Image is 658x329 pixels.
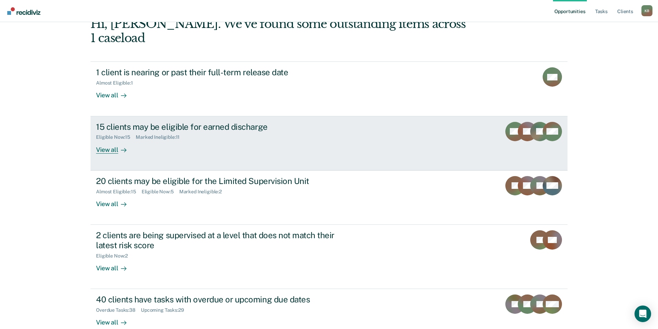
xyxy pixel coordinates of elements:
[96,294,338,304] div: 40 clients have tasks with overdue or upcoming due dates
[96,67,338,77] div: 1 client is nearing or past their full-term release date
[96,189,142,195] div: Almost Eligible : 15
[641,5,652,16] button: Profile dropdown button
[7,7,40,15] img: Recidiviz
[179,189,227,195] div: Marked Ineligible : 2
[90,61,568,116] a: 1 client is nearing or past their full-term release dateAlmost Eligible:1View all
[136,134,185,140] div: Marked Ineligible : 11
[96,259,135,272] div: View all
[96,122,338,132] div: 15 clients may be eligible for earned discharge
[90,171,568,225] a: 20 clients may be eligible for the Limited Supervision UnitAlmost Eligible:15Eligible Now:5Marked...
[96,86,135,99] div: View all
[90,17,472,45] div: Hi, [PERSON_NAME]. We’ve found some outstanding items across 1 caseload
[641,5,652,16] div: K B
[90,225,568,289] a: 2 clients are being supervised at a level that does not match their latest risk scoreEligible Now...
[96,134,136,140] div: Eligible Now : 15
[96,253,133,259] div: Eligible Now : 2
[96,176,338,186] div: 20 clients may be eligible for the Limited Supervision Unit
[90,116,568,171] a: 15 clients may be eligible for earned dischargeEligible Now:15Marked Ineligible:11View all
[141,307,190,313] div: Upcoming Tasks : 29
[635,306,651,322] div: Open Intercom Messenger
[96,307,141,313] div: Overdue Tasks : 38
[142,189,179,195] div: Eligible Now : 5
[96,230,338,250] div: 2 clients are being supervised at a level that does not match their latest risk score
[96,194,135,208] div: View all
[96,140,135,154] div: View all
[96,313,135,327] div: View all
[96,80,139,86] div: Almost Eligible : 1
